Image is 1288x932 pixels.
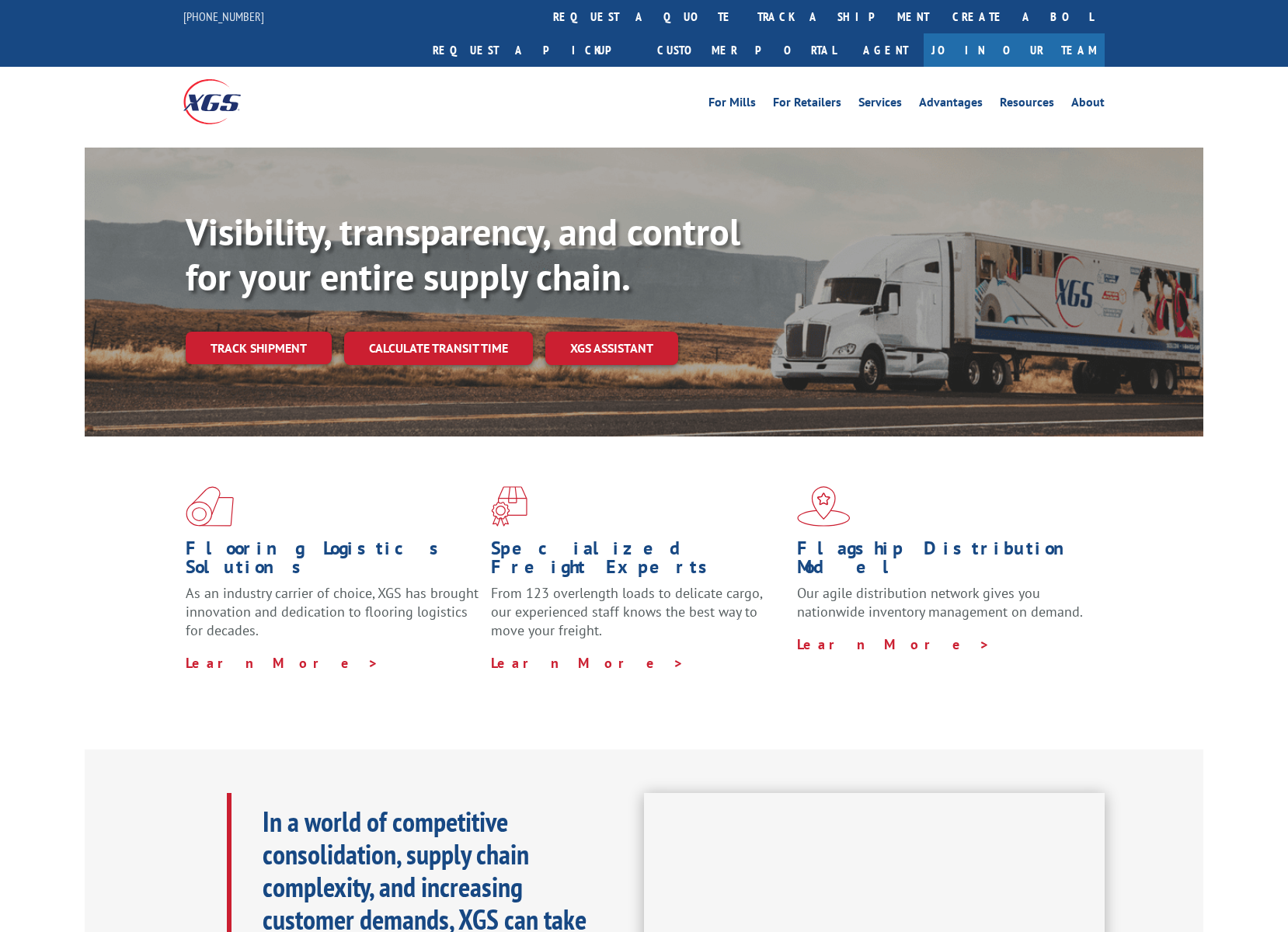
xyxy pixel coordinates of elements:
[797,539,1091,584] h1: Flagship Distribution Model
[797,584,1083,621] span: Our agile distribution network gives you nationwide inventory management on demand.
[491,486,527,527] img: xgs-icon-focused-on-flooring-red
[797,635,990,653] a: Learn More >
[773,96,841,113] a: For Retailers
[797,486,851,527] img: xgs-icon-flagship-distribution-model-red
[344,332,533,365] a: Calculate transit time
[646,33,848,67] a: Customer Portal
[1000,96,1054,113] a: Resources
[708,96,756,113] a: For Mills
[491,584,785,653] p: From 123 overlength loads to delicate cargo, our experienced staff knows the best way to move you...
[183,9,264,24] a: [PHONE_NUMBER]
[858,96,902,113] a: Services
[1071,96,1105,113] a: About
[421,33,646,67] a: Request a pickup
[186,332,332,364] a: Track shipment
[186,584,479,639] span: As an industry carrier of choice, XGS has brought innovation and dedication to flooring logistics...
[186,486,234,527] img: xgs-icon-total-supply-chain-intelligence-red
[186,539,479,584] h1: Flooring Logistics Solutions
[848,33,924,67] a: Agent
[924,33,1105,67] a: Join Our Team
[919,96,983,113] a: Advantages
[491,654,684,672] a: Learn More >
[491,539,785,584] h1: Specialized Freight Experts
[186,207,740,301] b: Visibility, transparency, and control for your entire supply chain.
[545,332,678,365] a: XGS ASSISTANT
[186,654,379,672] a: Learn More >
